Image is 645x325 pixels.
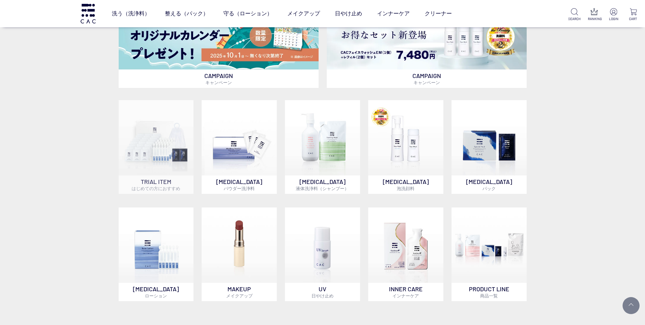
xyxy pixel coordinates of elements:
span: 日やけ止め [311,293,334,298]
a: RANKING [588,8,600,21]
a: LOGIN [607,8,620,21]
a: メイクアップ [287,4,320,23]
span: ローション [145,293,167,298]
span: 液体洗浄料（シャンプー） [296,186,349,191]
img: logo [80,4,97,23]
p: SEARCH [568,16,581,21]
span: キャンペーン [205,80,232,85]
p: LOGIN [607,16,620,21]
a: 日やけ止め [335,4,362,23]
p: [MEDICAL_DATA] [285,175,360,194]
p: [MEDICAL_DATA] [202,175,277,194]
a: [MEDICAL_DATA]パック [452,100,527,194]
a: クリーナー [425,4,452,23]
a: 整える（パック） [165,4,208,23]
p: MAKEUP [202,283,277,301]
a: [MEDICAL_DATA]液体洗浄料（シャンプー） [285,100,360,194]
a: 洗う（洗浄料） [112,4,150,23]
a: [MEDICAL_DATA]パウダー洗浄料 [202,100,277,194]
span: パック [482,186,496,191]
p: [MEDICAL_DATA] [368,175,443,194]
a: カレンダープレゼント カレンダープレゼント CAMPAIGNキャンペーン [119,2,319,88]
a: [MEDICAL_DATA]ローション [119,207,194,301]
a: インナーケア INNER CAREインナーケア [368,207,443,301]
p: CAMPAIGN [119,69,319,88]
p: CAMPAIGN [327,69,527,88]
span: インナーケア [392,293,419,298]
a: インナーケア [377,4,410,23]
a: フェイスウォッシュ＋レフィル2個セット フェイスウォッシュ＋レフィル2個セット CAMPAIGNキャンペーン [327,2,527,88]
p: UV [285,283,360,301]
p: INNER CARE [368,283,443,301]
img: トライアルセット [119,100,194,175]
a: UV日やけ止め [285,207,360,301]
img: インナーケア [368,207,443,283]
a: MAKEUPメイクアップ [202,207,277,301]
span: キャンペーン [413,80,440,85]
img: 泡洗顔料 [368,100,443,175]
a: 泡洗顔料 [MEDICAL_DATA]泡洗顔料 [368,100,443,194]
p: [MEDICAL_DATA] [452,175,527,194]
p: TRIAL ITEM [119,175,194,194]
a: SEARCH [568,8,581,21]
span: 商品一覧 [480,293,498,298]
span: メイクアップ [226,293,253,298]
a: 守る（ローション） [223,4,272,23]
span: 泡洗顔料 [397,186,414,191]
span: はじめての方におすすめ [132,186,180,191]
p: PRODUCT LINE [452,283,527,301]
a: PRODUCT LINE商品一覧 [452,207,527,301]
p: RANKING [588,16,600,21]
a: トライアルセット TRIAL ITEMはじめての方におすすめ [119,100,194,194]
p: CART [627,16,640,21]
a: CART [627,8,640,21]
p: [MEDICAL_DATA] [119,283,194,301]
span: パウダー洗浄料 [224,186,255,191]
